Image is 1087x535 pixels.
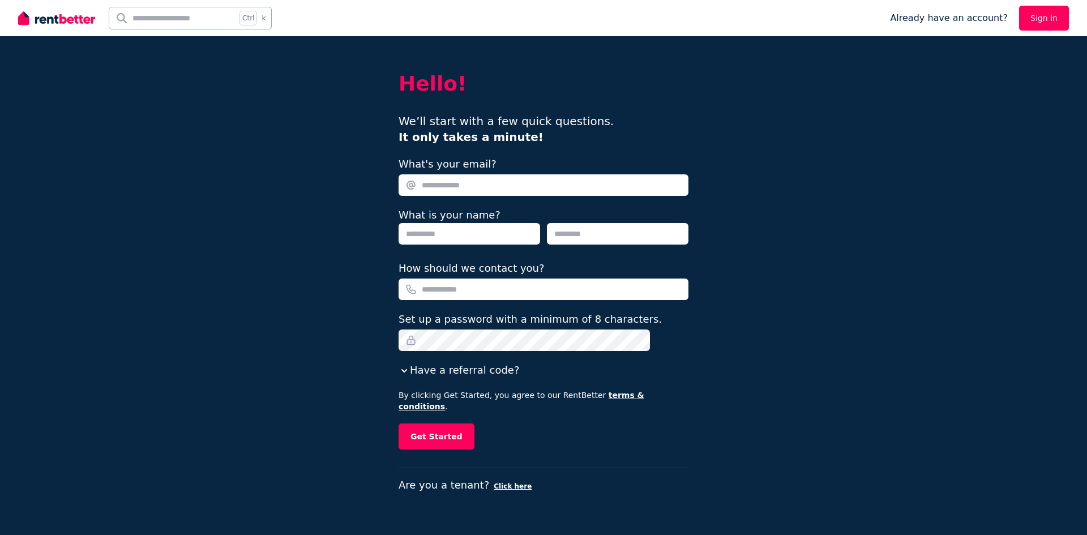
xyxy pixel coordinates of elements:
label: How should we contact you? [399,260,545,276]
h2: Hello! [399,72,688,95]
p: By clicking Get Started, you agree to our RentBetter . [399,390,688,412]
button: Click here [494,482,532,491]
span: k [262,14,266,23]
span: We’ll start with a few quick questions. [399,114,614,144]
label: Set up a password with a minimum of 8 characters. [399,311,662,327]
button: Have a referral code? [399,362,519,378]
p: Are you a tenant? [399,477,688,493]
span: Ctrl [239,11,257,25]
img: RentBetter [18,10,95,27]
b: It only takes a minute! [399,130,543,144]
button: Get Started [399,423,474,450]
span: Already have an account? [890,11,1008,25]
a: Sign In [1019,6,1069,31]
label: What's your email? [399,156,497,172]
label: What is your name? [399,209,500,221]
